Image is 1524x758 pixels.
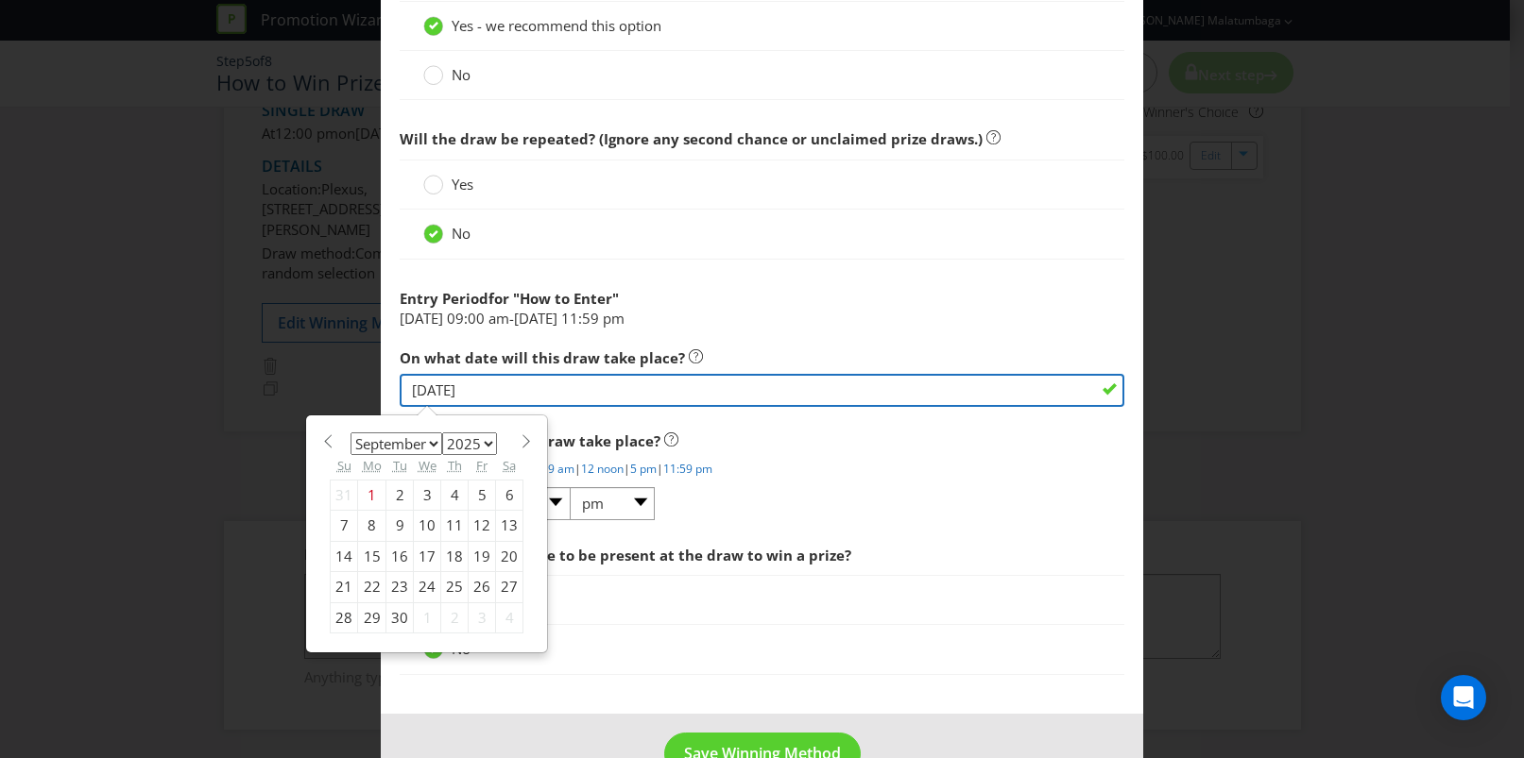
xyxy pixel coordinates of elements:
[469,480,496,510] div: 5
[447,309,509,328] span: 09:00 am
[386,480,414,510] div: 2
[452,65,471,84] span: No
[663,461,712,477] a: 11:59 pm
[358,541,386,571] div: 15
[414,602,441,632] div: 1
[514,309,557,328] span: [DATE]
[441,511,469,541] div: 11
[496,511,523,541] div: 13
[337,457,351,474] abbr: Sunday
[441,602,469,632] div: 2
[358,511,386,541] div: 8
[441,480,469,510] div: 4
[496,480,523,510] div: 6
[414,541,441,571] div: 17
[561,309,625,328] span: 11:59 pm
[657,461,663,477] span: |
[400,546,851,564] span: Does the winner have to be present at the draw to win a prize?
[624,461,630,477] span: |
[331,572,358,602] div: 21
[331,511,358,541] div: 7
[574,461,581,477] span: |
[386,572,414,602] div: 23
[358,480,386,510] div: 1
[419,457,437,474] abbr: Wednesday
[612,289,619,308] span: "
[630,461,657,477] a: 5 pm
[441,541,469,571] div: 18
[400,309,443,328] span: [DATE]
[363,457,382,474] abbr: Monday
[441,572,469,602] div: 25
[452,16,661,35] span: Yes - we recommend this option
[414,480,441,510] div: 3
[386,602,414,632] div: 30
[414,572,441,602] div: 24
[400,289,488,308] span: Entry Period
[400,129,983,148] span: Will the draw be repeated? (Ignore any second chance or unclaimed prize draws.)
[358,572,386,602] div: 22
[1441,675,1486,720] div: Open Intercom Messenger
[548,461,574,477] a: 9 am
[469,572,496,602] div: 26
[581,461,624,477] a: 12 noon
[452,175,473,194] span: Yes
[469,602,496,632] div: 3
[496,541,523,571] div: 20
[400,374,1124,407] input: DD/MM/YYYY
[400,348,685,367] span: On what date will this draw take place?
[393,457,407,474] abbr: Tuesday
[496,572,523,602] div: 27
[331,480,358,510] div: 31
[386,511,414,541] div: 9
[448,457,462,474] abbr: Thursday
[358,602,386,632] div: 29
[469,541,496,571] div: 19
[509,309,514,328] span: -
[496,602,523,632] div: 4
[386,541,414,571] div: 16
[452,224,471,243] span: No
[331,541,358,571] div: 14
[476,457,488,474] abbr: Friday
[488,289,520,308] span: for "
[520,289,612,308] span: How to Enter
[469,511,496,541] div: 12
[414,511,441,541] div: 10
[331,602,358,632] div: 28
[503,457,516,474] abbr: Saturday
